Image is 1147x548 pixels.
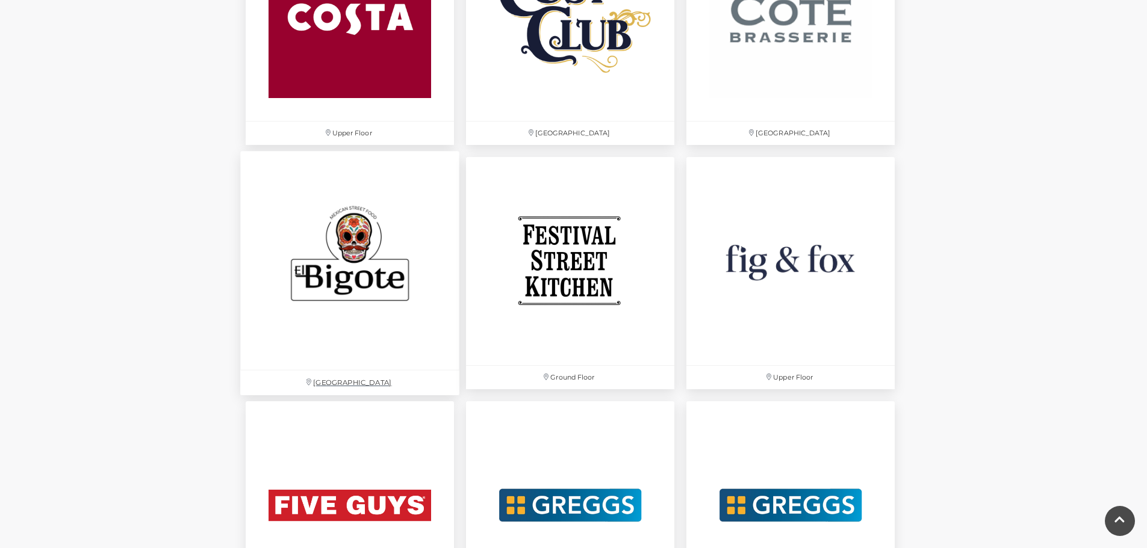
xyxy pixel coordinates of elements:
p: [GEOGRAPHIC_DATA] [466,122,674,145]
p: Upper Floor [686,366,895,389]
a: Upper Floor [680,151,901,395]
p: Ground Floor [466,366,674,389]
p: [GEOGRAPHIC_DATA] [240,371,459,395]
a: Ground Floor [460,151,680,395]
a: [GEOGRAPHIC_DATA] [234,145,465,402]
p: Upper Floor [246,122,454,145]
p: [GEOGRAPHIC_DATA] [686,122,895,145]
